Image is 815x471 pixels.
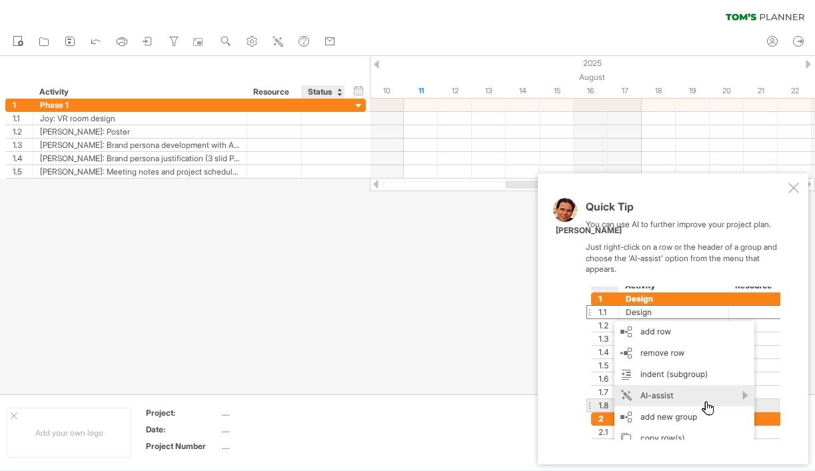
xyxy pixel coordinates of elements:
div: Wednesday, 13 August 2025 [472,84,506,98]
div: Tuesday, 19 August 2025 [676,84,710,98]
div: Quick Tip [586,201,786,219]
div: Add your own logo [7,408,131,458]
div: 1.1 [13,112,33,125]
div: [PERSON_NAME] [556,225,622,236]
div: 1 [13,99,33,111]
div: Phase 1 [40,99,240,111]
div: You can use AI to further improve your project plan. Just right-click on a row or the header of a... [586,201,786,440]
div: [PERSON_NAME]: Brand persona development with AI (Video) [40,139,240,151]
div: 1.4 [13,152,33,165]
div: Thursday, 14 August 2025 [506,84,540,98]
div: 1.2 [13,125,33,138]
div: Sunday, 10 August 2025 [370,84,404,98]
div: .... [222,440,334,452]
div: Sunday, 17 August 2025 [608,84,642,98]
div: Project: [146,407,219,418]
div: [PERSON_NAME]: Poster [40,125,240,138]
div: Thursday, 21 August 2025 [744,84,778,98]
div: Monday, 18 August 2025 [642,84,676,98]
div: .... [222,407,334,418]
div: Monday, 11 August 2025 [404,84,438,98]
div: Friday, 15 August 2025 [540,84,574,98]
div: [PERSON_NAME]: Brand persona justification (3 slid PPT) [40,152,240,165]
div: 1.5 [13,165,33,178]
div: Activity [39,85,239,99]
div: Resource [253,85,294,99]
div: Project Number [146,440,219,452]
div: Friday, 22 August 2025 [778,84,812,98]
div: Joy: VR room design [40,112,240,125]
div: Wednesday, 20 August 2025 [710,84,744,98]
div: .... [222,424,334,435]
div: Date: [146,424,219,435]
div: [PERSON_NAME]: Meeting notes and project schedule ([PERSON_NAME] chart) [40,165,240,178]
div: Status [308,85,337,99]
div: Saturday, 16 August 2025 [574,84,608,98]
div: 1.3 [13,139,33,151]
div: Tuesday, 12 August 2025 [438,84,472,98]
